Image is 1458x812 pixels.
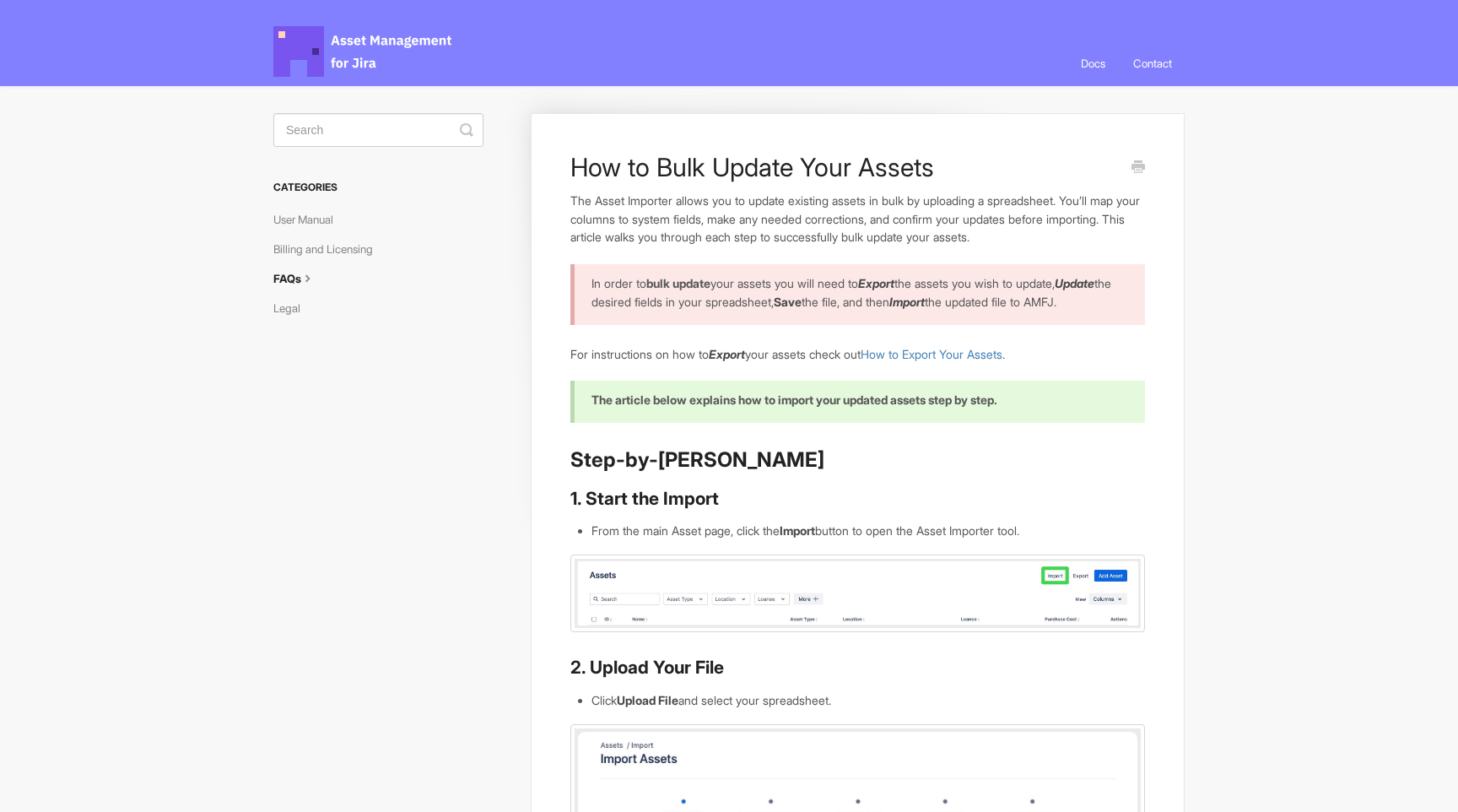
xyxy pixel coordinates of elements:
strong: Save [774,295,802,309]
img: file-QvZ9KPEGLA.jpg [570,555,1145,633]
strong: Import [780,523,815,538]
em: Export [709,347,745,361]
a: Legal [273,295,313,322]
li: Click and select your spreadsheet. [591,691,1145,710]
input: Search [273,113,483,147]
em: Import [889,295,925,309]
h3: 2. Upload Your File [570,656,1145,679]
h1: How to Bulk Update Your Assets [570,152,1120,182]
a: FAQs [273,265,329,292]
em: Export [858,276,894,290]
a: Docs [1068,41,1118,86]
li: From the main Asset page, click the button to open the Asset Importer tool. [591,522,1145,540]
a: Contact [1120,41,1185,86]
b: The article below explains how to import your updated assets step by step. [591,392,997,407]
a: User Manual [273,206,346,233]
a: How to Export Your Assets [861,347,1002,361]
p: The Asset Importer allows you to update existing assets in bulk by uploading a spreadsheet. You’l... [570,192,1145,246]
p: In order to your assets you will need to the assets you wish to update, the desired fields in you... [591,274,1124,311]
a: Print this Article [1131,159,1145,177]
span: Asset Management for Jira Docs [273,26,454,77]
p: For instructions on how to your assets check out . [570,345,1145,364]
strong: Upload File [617,693,678,707]
h3: Categories [273,172,483,203]
h3: 1. Start the Import [570,487,1145,511]
a: Billing and Licensing [273,235,386,263]
b: bulk update [646,276,710,290]
h2: Step-by-[PERSON_NAME] [570,447,1145,474]
em: Update [1055,276,1094,290]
